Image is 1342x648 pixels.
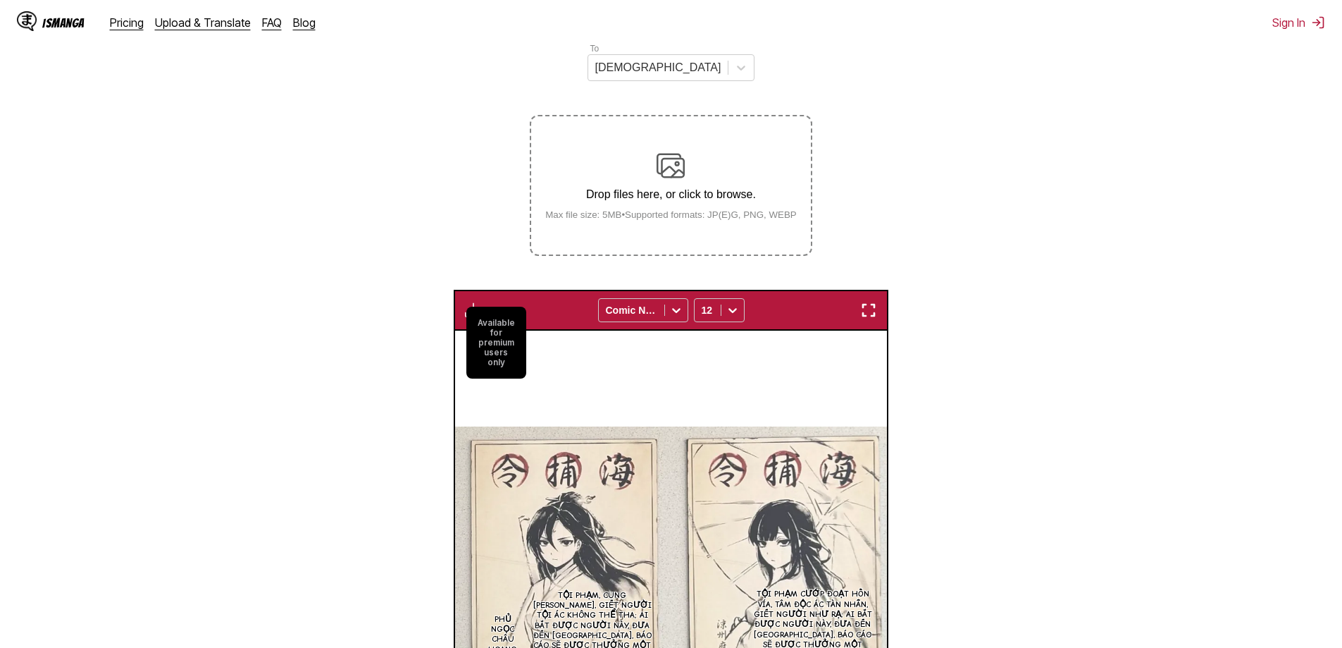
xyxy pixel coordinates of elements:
[262,16,282,30] a: FAQ
[293,16,316,30] a: Blog
[110,16,144,30] a: Pricing
[1272,16,1325,30] button: Sign In
[534,188,808,201] p: Drop files here, or click to browse.
[466,307,526,379] small: Available for premium users only
[17,11,37,31] img: IsManga Logo
[465,302,482,319] img: Download translated images
[17,11,110,34] a: IsManga LogoIsManga
[155,16,251,30] a: Upload & Translate
[590,44,599,54] label: To
[1311,16,1325,30] img: Sign out
[534,209,808,220] small: Max file size: 5MB • Supported formats: JP(E)G, PNG, WEBP
[860,302,877,319] img: Enter fullscreen
[42,16,85,30] div: IsManga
